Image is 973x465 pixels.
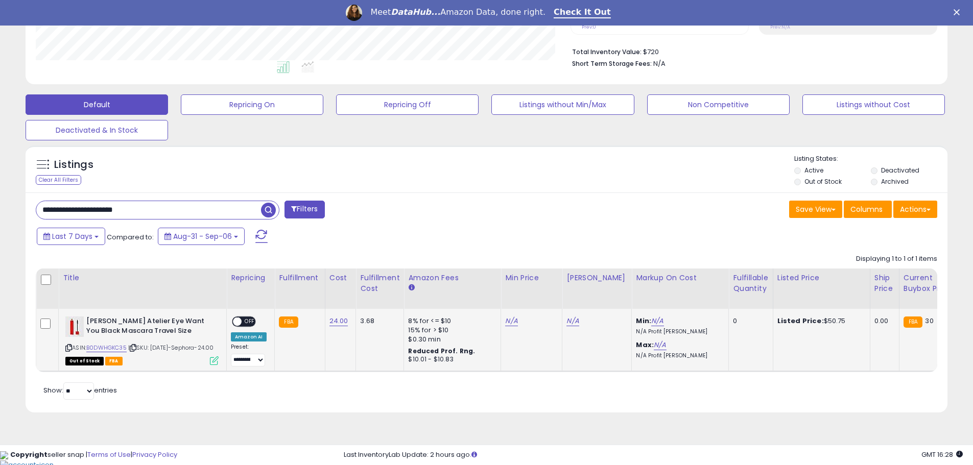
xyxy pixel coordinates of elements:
[777,273,866,283] div: Listed Price
[636,328,721,335] p: N/A Profit [PERSON_NAME]
[789,201,842,218] button: Save View
[925,316,933,326] span: 30
[408,316,493,326] div: 8% for <= $10
[231,332,267,341] div: Amazon AI
[653,59,666,68] span: N/A
[279,316,298,328] small: FBA
[52,231,92,241] span: Last 7 Days
[242,317,258,326] span: OFF
[408,335,493,344] div: $0.30 min
[336,94,479,115] button: Repricing Off
[26,94,168,115] button: Default
[582,24,596,30] small: Prev: 0
[284,201,324,218] button: Filters
[370,7,545,17] div: Meet Amazon Data, done right.
[408,326,493,335] div: 15% for > $10
[37,228,105,245] button: Last 7 Days
[408,283,414,292] small: Amazon Fees.
[173,231,232,241] span: Aug-31 - Sep-06
[850,204,883,214] span: Columns
[856,254,937,264] div: Displaying 1 to 1 of 1 items
[777,316,824,326] b: Listed Price:
[554,7,611,18] a: Check It Out
[231,273,270,283] div: Repricing
[391,7,440,17] i: DataHub...
[36,175,81,185] div: Clear All Filters
[874,316,891,326] div: 0.00
[408,355,493,364] div: $10.01 - $10.83
[65,316,84,337] img: 418Fns-ZgQL._SL40_.jpg
[636,352,721,359] p: N/A Profit [PERSON_NAME]
[329,316,348,326] a: 24.00
[505,316,517,326] a: N/A
[636,316,651,326] b: Min:
[904,316,922,328] small: FBA
[636,273,724,283] div: Markup on Cost
[651,316,663,326] a: N/A
[360,273,399,294] div: Fulfillment Cost
[107,232,154,242] span: Compared to:
[770,24,790,30] small: Prev: N/A
[802,94,945,115] button: Listings without Cost
[881,166,919,175] label: Deactivated
[158,228,245,245] button: Aug-31 - Sep-06
[105,357,123,365] span: FBA
[566,273,627,283] div: [PERSON_NAME]
[43,385,117,395] span: Show: entries
[65,357,104,365] span: All listings that are currently out of stock and unavailable for purchase on Amazon
[804,166,823,175] label: Active
[794,154,947,164] p: Listing States:
[329,273,352,283] div: Cost
[26,120,168,140] button: Deactivated & In Stock
[804,177,842,186] label: Out of Stock
[777,316,862,326] div: $50.75
[654,340,666,350] a: N/A
[408,273,496,283] div: Amazon Fees
[128,344,214,352] span: | SKU: [DATE]-Sephora-24.00
[632,268,729,309] th: The percentage added to the cost of goods (COGS) that forms the calculator for Min & Max prices.
[954,9,964,15] div: Close
[65,316,219,364] div: ASIN:
[647,94,790,115] button: Non Competitive
[408,347,475,355] b: Reduced Prof. Rng.
[572,47,642,56] b: Total Inventory Value:
[181,94,323,115] button: Repricing On
[279,273,320,283] div: Fulfillment
[491,94,634,115] button: Listings without Min/Max
[231,344,267,366] div: Preset:
[733,316,765,326] div: 0
[893,201,937,218] button: Actions
[572,45,930,57] li: $720
[844,201,892,218] button: Columns
[636,340,654,350] b: Max:
[86,316,210,338] b: [PERSON_NAME] Atelier Eye Want You Black Mascara Travel Size
[733,273,768,294] div: Fulfillable Quantity
[904,273,956,294] div: Current Buybox Price
[505,273,558,283] div: Min Price
[63,273,222,283] div: Title
[86,344,127,352] a: B0DWHGKC35
[881,177,909,186] label: Archived
[360,316,396,326] div: 3.68
[54,158,93,172] h5: Listings
[874,273,895,294] div: Ship Price
[572,59,652,68] b: Short Term Storage Fees:
[566,316,579,326] a: N/A
[346,5,362,21] img: Profile image for Georgie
